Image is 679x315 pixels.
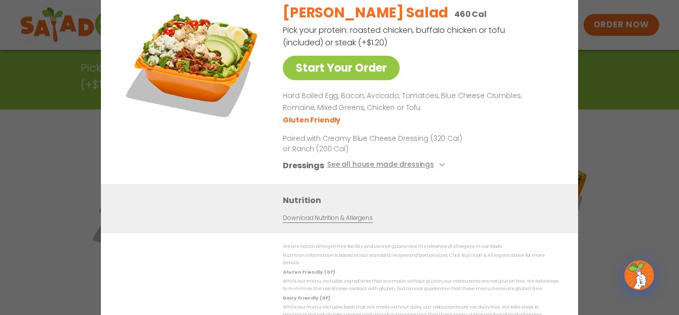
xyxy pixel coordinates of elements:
h2: [PERSON_NAME] Salad [283,2,448,23]
p: Pick your protein: roasted chicken, buffalo chicken or tofu (included) or steak (+$1.20) [283,24,507,49]
h3: Nutrition [283,194,563,206]
p: While our menu includes ingredients that are made without gluten, our restaurants are not gluten ... [283,278,558,293]
a: Download Nutrition & Allergens [283,213,372,222]
button: See all house made dressings [327,159,448,171]
a: Start Your Order [283,56,400,80]
p: Hard Boiled Egg, Bacon, Avocado, Tomatoes, Blue Cheese Crumbles, Romaine, Mixed Greens, Chicken o... [283,90,554,114]
img: wpChatIcon [625,261,653,289]
p: Paired with Creamy Blue Cheese Dressing (320 Cal) or Ranch (200 Cal) [283,133,467,154]
strong: Dairy Friendly (DF) [283,295,330,301]
li: Gluten Friendly [283,114,342,125]
p: We are not an allergen free facility and cannot guarantee the absence of allergens in our foods. [283,243,558,250]
p: 460 Cal [454,8,487,20]
strong: Gluten Friendly (GF) [283,269,335,275]
h3: Dressings [283,159,324,171]
p: Nutrition information is based on our standard recipes and portion sizes. Click Nutrition & Aller... [283,252,558,267]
